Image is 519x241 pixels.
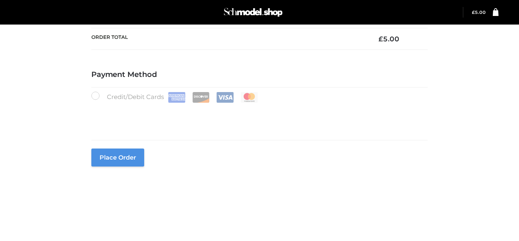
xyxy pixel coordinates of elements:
th: Order Total [91,28,366,50]
img: Amex [168,92,186,103]
span: £ [472,10,475,15]
a: £5.00 [472,10,486,15]
button: Place order [91,149,144,167]
iframe: Secure payment input frame [90,101,426,131]
span: £ [378,35,383,43]
bdi: 5.00 [472,10,486,15]
bdi: 5.00 [378,35,399,43]
label: Credit/Debit Cards [91,92,259,103]
img: Visa [216,92,234,103]
img: Mastercard [240,92,258,103]
img: Schmodel Admin 964 [222,4,284,20]
img: Discover [192,92,210,103]
h4: Payment Method [91,70,428,79]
